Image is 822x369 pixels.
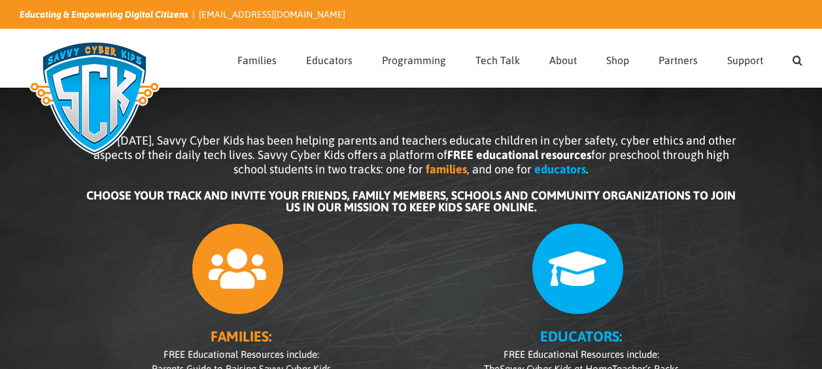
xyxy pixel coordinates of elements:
[540,328,622,345] b: EDUCATORS:
[606,55,629,65] span: Shop
[426,162,467,176] b: families
[86,188,736,214] b: CHOOSE YOUR TRACK AND INVITE YOUR FRIENDS, FAMILY MEMBERS, SCHOOLS AND COMMUNITY ORGANIZATIONS TO...
[20,33,169,164] img: Savvy Cyber Kids Logo
[382,55,446,65] span: Programming
[237,29,277,87] a: Families
[306,29,352,87] a: Educators
[504,349,659,360] span: FREE Educational Resources include:
[306,55,352,65] span: Educators
[86,133,736,176] span: Since [DATE], Savvy Cyber Kids has been helping parents and teachers educate children in cyber sa...
[199,9,345,20] a: [EMAIL_ADDRESS][DOMAIN_NAME]
[534,162,586,176] b: educators
[586,162,589,176] span: .
[659,55,698,65] span: Partners
[549,29,577,87] a: About
[727,29,763,87] a: Support
[727,55,763,65] span: Support
[447,148,591,162] b: FREE educational resources
[382,29,446,87] a: Programming
[475,55,520,65] span: Tech Talk
[793,29,802,87] a: Search
[467,162,532,176] span: , and one for
[475,29,520,87] a: Tech Talk
[211,328,271,345] b: FAMILIES:
[549,55,577,65] span: About
[237,29,802,87] nav: Main Menu
[163,349,319,360] span: FREE Educational Resources include:
[606,29,629,87] a: Shop
[20,9,188,20] i: Educating & Empowering Digital Citizens
[237,55,277,65] span: Families
[659,29,698,87] a: Partners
